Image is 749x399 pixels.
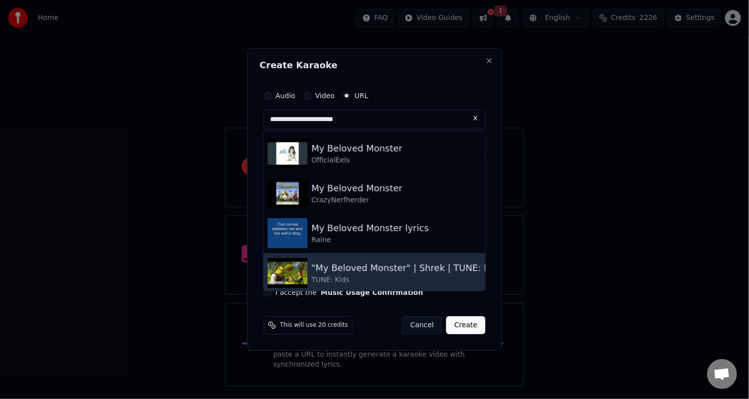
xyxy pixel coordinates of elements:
label: URL [355,92,369,99]
label: Audio [276,92,295,99]
img: "My Beloved Monster" | Shrek | TUNE: Kids [268,258,307,288]
div: My Beloved Monster lyrics [311,221,429,235]
div: My Beloved Monster [311,141,402,155]
h2: Create Karaoke [260,61,489,70]
div: TUNE: Kids [311,275,502,285]
label: Video [315,92,335,99]
button: Cancel [402,316,442,334]
span: This will use 20 credits [280,321,348,329]
img: My Beloved Monster [268,178,307,208]
button: Create [446,316,485,334]
div: "My Beloved Monster" | Shrek | TUNE: Kids [311,261,502,275]
img: My Beloved Monster lyrics [268,218,307,248]
div: OfficialEels [311,155,402,165]
button: I accept the [321,289,423,296]
div: My Beloved Monster [311,181,402,195]
div: Raine [311,235,429,245]
label: I accept the [276,289,423,296]
img: My Beloved Monster [268,138,307,168]
div: CrazyNerfherder [311,195,402,205]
